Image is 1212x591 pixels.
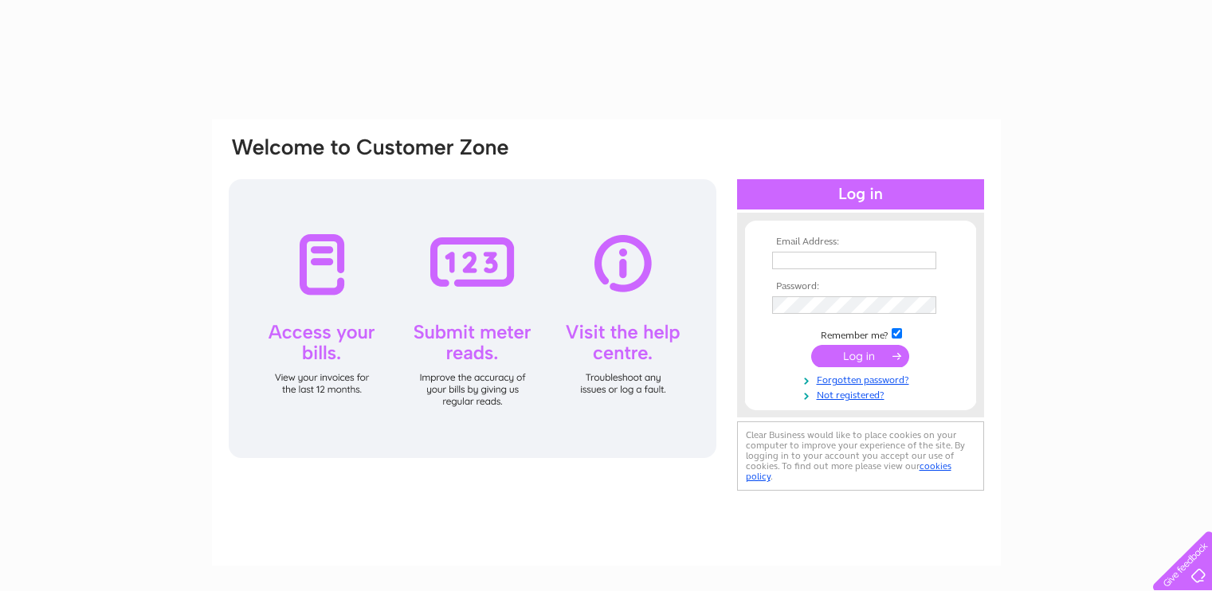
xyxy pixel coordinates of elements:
[768,237,953,248] th: Email Address:
[746,460,951,482] a: cookies policy
[768,326,953,342] td: Remember me?
[768,281,953,292] th: Password:
[737,421,984,491] div: Clear Business would like to place cookies on your computer to improve your experience of the sit...
[772,371,953,386] a: Forgotten password?
[811,345,909,367] input: Submit
[772,386,953,401] a: Not registered?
